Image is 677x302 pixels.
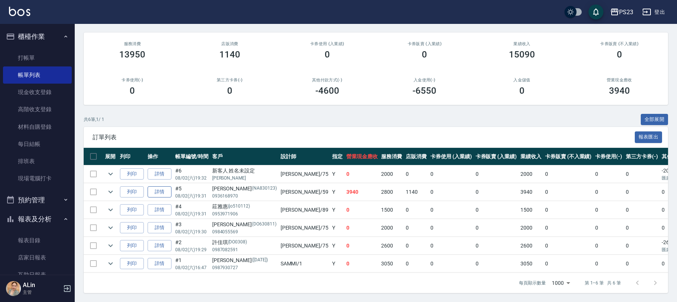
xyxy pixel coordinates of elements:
[385,78,464,82] h2: 入金使用(-)
[474,201,519,219] td: 0
[474,255,519,273] td: 0
[429,255,474,273] td: 0
[330,201,344,219] td: Y
[325,49,330,60] h3: 0
[344,165,380,183] td: 0
[624,201,660,219] td: 0
[330,255,344,273] td: Y
[3,232,72,249] a: 報表目錄
[404,219,429,237] td: 0
[212,264,277,271] p: 0987930727
[429,237,474,255] td: 0
[519,201,543,219] td: 1500
[212,228,277,235] p: 0984055569
[330,219,344,237] td: Y
[93,134,635,141] span: 訂單列表
[173,165,210,183] td: #6
[228,239,247,246] p: (DO0308)
[543,148,593,165] th: 卡券販賣 (不入業績)
[23,281,61,289] h5: ALin
[404,148,429,165] th: 店販消費
[173,148,210,165] th: 帳單編號/時間
[624,183,660,201] td: 0
[175,211,208,217] p: 08/02 (六) 19:31
[543,255,593,273] td: 0
[379,201,404,219] td: 1500
[429,219,474,237] td: 0
[212,221,277,228] div: [PERSON_NAME]
[148,258,171,270] a: 詳情
[105,168,116,180] button: expand row
[404,255,429,273] td: 0
[3,153,72,170] a: 排班表
[212,239,277,246] div: 許佳琪
[279,201,330,219] td: [PERSON_NAME] /89
[624,165,660,183] td: 0
[173,255,210,273] td: #1
[519,165,543,183] td: 2000
[624,148,660,165] th: 第三方卡券(-)
[379,165,404,183] td: 2000
[412,85,436,96] h3: -6550
[593,255,624,273] td: 0
[543,183,593,201] td: 0
[148,204,171,216] a: 詳情
[3,190,72,210] button: 預約管理
[105,186,116,197] button: expand row
[519,255,543,273] td: 3050
[315,85,339,96] h3: -4600
[175,228,208,235] p: 08/02 (六) 19:30
[287,78,367,82] h2: 其他付款方式(-)
[617,49,622,60] h3: 0
[3,66,72,84] a: 帳單列表
[84,116,104,123] p: 共 6 筆, 1 / 1
[105,204,116,215] button: expand row
[3,101,72,118] a: 高階收支登錄
[344,237,380,255] td: 0
[624,255,660,273] td: 0
[519,85,525,96] h3: 0
[173,183,210,201] td: #5
[175,264,208,271] p: 08/02 (六) 16:47
[212,246,277,253] p: 0987082591
[279,255,330,273] td: SAMMI /1
[379,237,404,255] td: 2600
[120,186,144,198] button: 列印
[519,148,543,165] th: 業績收入
[105,222,116,233] button: expand row
[579,41,659,46] h2: 卡券販賣 (不入業績)
[635,133,662,140] a: 報表匯出
[593,201,624,219] td: 0
[543,201,593,219] td: 0
[607,4,636,20] button: PS23
[641,114,668,125] button: 全部展開
[120,204,144,216] button: 列印
[3,209,72,229] button: 報表及分析
[252,256,268,264] p: ([DATE])
[344,219,380,237] td: 0
[190,78,270,82] h2: 第三方卡券(-)
[474,148,519,165] th: 卡券販賣 (入業績)
[379,148,404,165] th: 服務消費
[404,165,429,183] td: 0
[609,85,630,96] h3: 3940
[593,237,624,255] td: 0
[252,221,276,228] p: (DO630811)
[120,240,144,252] button: 列印
[422,49,427,60] h3: 0
[173,237,210,255] td: #2
[212,175,277,181] p: [PERSON_NAME]
[9,7,30,16] img: Logo
[519,219,543,237] td: 2000
[344,201,380,219] td: 0
[429,201,474,219] td: 0
[212,256,277,264] div: [PERSON_NAME]
[379,183,404,201] td: 2800
[93,41,172,46] h3: 服務消費
[212,167,277,175] div: 新客人 姓名未設定
[593,183,624,201] td: 0
[429,183,474,201] td: 0
[93,78,172,82] h2: 卡券使用(-)
[3,84,72,101] a: 現金收支登錄
[519,183,543,201] td: 3940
